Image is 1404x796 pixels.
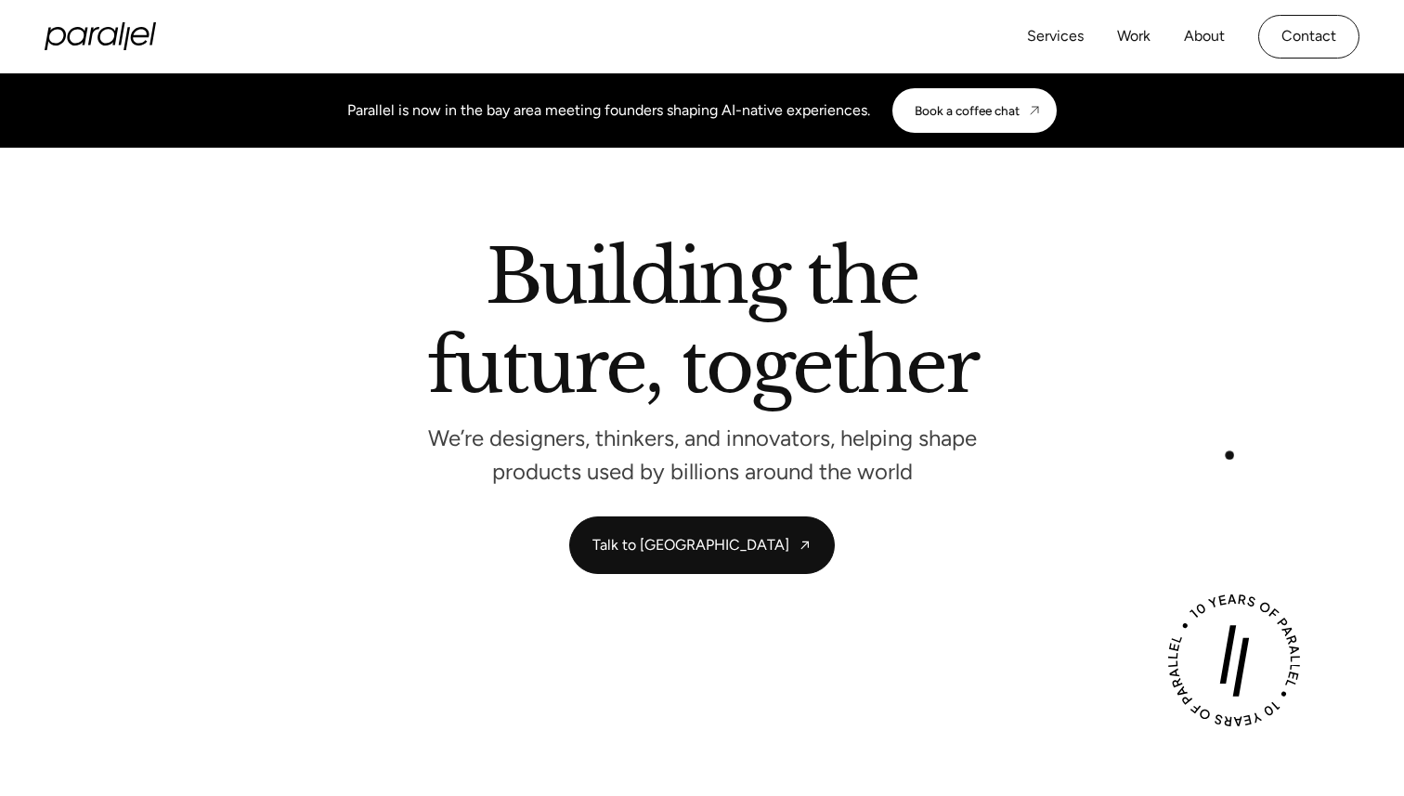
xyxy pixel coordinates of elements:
[1184,23,1225,50] a: About
[892,88,1057,133] a: Book a coffee chat
[1117,23,1150,50] a: Work
[347,99,870,122] div: Parallel is now in the bay area meeting founders shaping AI-native experiences.
[423,430,981,479] p: We’re designers, thinkers, and innovators, helping shape products used by billions around the world
[45,22,156,50] a: home
[915,103,1020,118] div: Book a coffee chat
[1027,23,1084,50] a: Services
[427,241,978,411] h2: Building the future, together
[1027,103,1042,118] img: CTA arrow image
[1258,15,1359,59] a: Contact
